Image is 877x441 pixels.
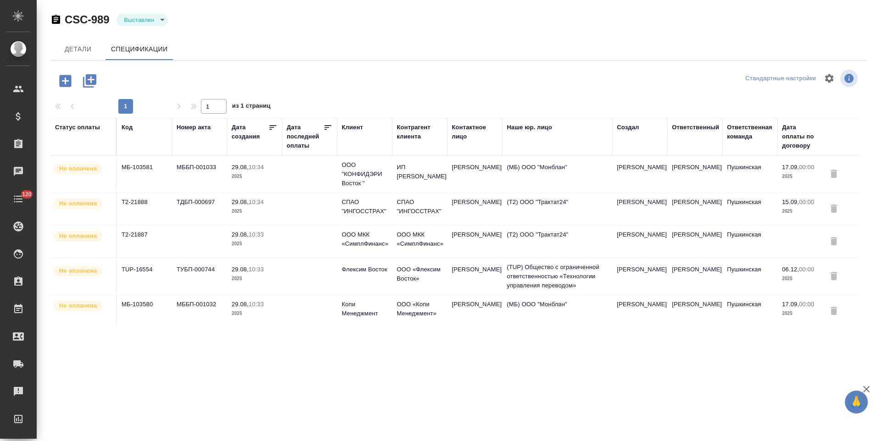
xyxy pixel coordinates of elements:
[782,274,828,283] p: 2025
[177,123,211,132] div: Номер акта
[59,164,97,173] p: Не оплачена
[799,198,814,205] p: 00:00
[59,199,97,208] p: Не оплачена
[232,309,278,318] p: 2025
[397,300,443,318] p: ООО «Копи Менеджмент»
[612,295,667,327] td: [PERSON_NAME]
[397,230,443,248] p: ООО МКК «СимплФинанс»
[249,164,264,171] p: 10:34
[845,391,868,413] button: 🙏
[502,258,612,295] td: (TUP) Общество с ограниченной ответственностью «Технологии управления переводом»
[447,226,502,258] td: [PERSON_NAME]
[612,193,667,225] td: [PERSON_NAME]
[667,158,722,190] td: [PERSON_NAME]
[782,198,799,205] p: 15.09,
[342,198,388,216] p: СПАО "ИНГОССТРАХ"
[117,193,172,225] td: Т2-21888
[59,266,97,276] p: Не оплачена
[447,260,502,292] td: [PERSON_NAME]
[782,301,799,308] p: 17.09,
[849,392,864,412] span: 🙏
[722,226,777,258] td: Пушкинская
[502,295,612,327] td: (МБ) ООО "Монблан"
[667,260,722,292] td: [PERSON_NAME]
[502,226,612,258] td: (Т2) ООО "Трактат24"
[117,14,168,26] div: Выставлен
[447,158,502,190] td: [PERSON_NAME]
[232,274,278,283] p: 2025
[232,239,278,248] p: 2025
[172,158,227,190] td: МББП-001033
[722,158,777,190] td: Пушкинская
[612,226,667,258] td: [PERSON_NAME]
[232,123,268,141] div: Дата создания
[743,72,818,86] div: split button
[447,295,502,327] td: [PERSON_NAME]
[249,231,264,238] p: 10:33
[50,14,61,25] button: Скопировать ссылку
[452,123,498,141] div: Контактное лицо
[122,123,133,132] div: Код
[840,70,860,87] span: Посмотреть информацию
[722,193,777,225] td: Пушкинская
[232,172,278,181] p: 2025
[612,260,667,292] td: [PERSON_NAME]
[232,164,249,171] p: 29.08,
[53,67,78,94] button: Создать новые спецификации
[782,266,799,273] p: 06.12,
[342,265,388,274] p: Флексим Восток
[121,16,157,24] button: Выставлен
[342,123,363,132] div: Клиент
[667,226,722,258] td: [PERSON_NAME]
[59,301,97,310] p: Не оплачена
[799,266,814,273] p: 00:00
[782,309,828,318] p: 2025
[799,164,814,171] p: 00:00
[667,295,722,327] td: [PERSON_NAME]
[111,44,167,55] span: Спецификации
[727,123,773,141] div: Ответственная команда
[447,193,502,225] td: [PERSON_NAME]
[172,260,227,292] td: ТУБП-000744
[612,158,667,190] td: [PERSON_NAME]
[59,232,97,241] p: Не оплачена
[232,207,278,216] p: 2025
[818,67,840,89] span: Настроить таблицу
[799,301,814,308] p: 00:00
[397,123,443,141] div: Контрагент клиента
[667,193,722,225] td: [PERSON_NAME]
[2,187,34,210] a: 120
[249,301,264,308] p: 10:33
[502,158,612,190] td: (МБ) ООО "Монблан"
[782,164,799,171] p: 17.09,
[342,300,388,318] p: Копи Менеджмент
[232,100,271,114] span: из 1 страниц
[722,295,777,327] td: Пушкинская
[232,198,249,205] p: 29.08,
[232,266,249,273] p: 29.08,
[249,198,264,205] p: 10:34
[117,226,172,258] td: Т2-21887
[397,265,443,283] p: ООО «Флексим Восток»
[55,123,100,132] div: Статус оплаты
[117,158,172,190] td: МБ-103581
[672,123,719,132] div: Ответственный
[782,172,828,181] p: 2025
[342,160,388,188] p: ООО "КОНФИДЭРИ Восток "
[65,13,109,26] a: CSC-989
[232,231,249,238] p: 29.08,
[342,230,388,248] p: ООО МКК «СимплФинанс»
[76,67,103,94] button: Добавить существующую
[287,123,323,150] div: Дата последней оплаты
[397,198,443,216] p: СПАО "ИНГОССТРАХ"
[56,44,100,55] span: Детали
[232,301,249,308] p: 29.08,
[782,123,819,150] div: Дата оплаты по договору
[172,295,227,327] td: МББП-001032
[397,163,443,181] p: ИП [PERSON_NAME]
[722,260,777,292] td: Пушкинская
[172,193,227,225] td: ТДБП-000697
[782,207,828,216] p: 2025
[502,193,612,225] td: (Т2) ООО "Трактат24"
[117,260,172,292] td: TUP-16554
